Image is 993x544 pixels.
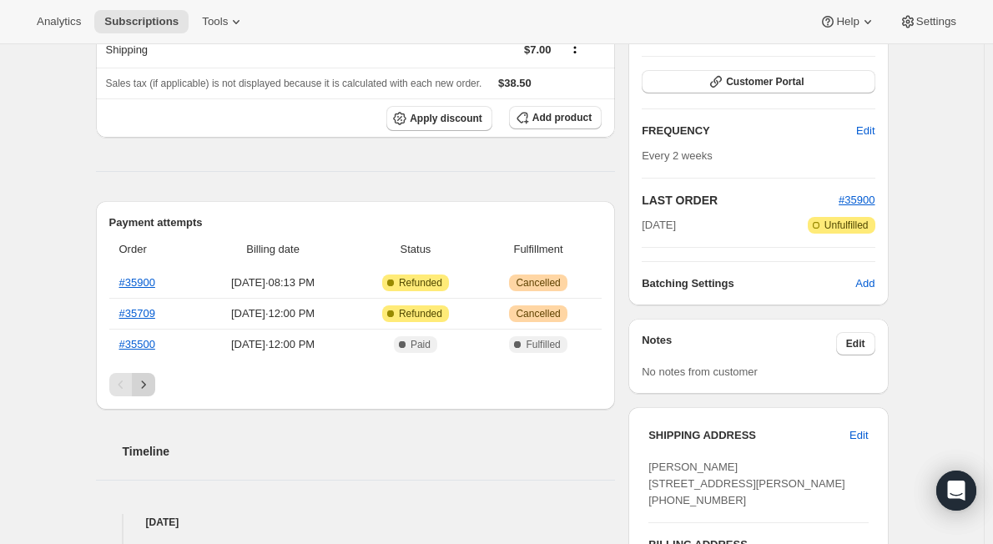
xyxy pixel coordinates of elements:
span: [DATE] · 12:00 PM [199,305,346,322]
span: Edit [846,337,865,350]
span: Edit [849,427,868,444]
a: #35900 [839,194,875,206]
span: Fulfilled [526,338,560,351]
span: [PERSON_NAME] [STREET_ADDRESS][PERSON_NAME] [PHONE_NUMBER] [648,461,845,506]
button: Analytics [27,10,91,33]
span: $7.00 [524,43,552,56]
button: Apply discount [386,106,492,131]
span: Settings [916,15,956,28]
span: Refunded [399,276,442,290]
span: Help [836,15,859,28]
button: Customer Portal [642,70,875,93]
button: #35900 [839,192,875,209]
span: Paid [411,338,431,351]
button: Add [845,270,885,297]
button: Subscriptions [94,10,189,33]
span: Billing date [199,241,346,258]
h2: FREQUENCY [642,123,856,139]
h3: SHIPPING ADDRESS [648,427,849,444]
h2: Payment attempts [109,214,602,231]
span: Cancelled [516,307,560,320]
span: Sales tax (if applicable) is not displayed because it is calculated with each new order. [106,78,482,89]
button: Shipping actions [562,38,588,57]
span: Every 2 weeks [642,149,713,162]
button: Tools [192,10,255,33]
span: Edit [856,123,875,139]
button: Next [132,373,155,396]
a: #35709 [119,307,155,320]
button: Edit [846,118,885,144]
span: [DATE] [642,217,676,234]
button: Help [809,10,885,33]
span: Add [855,275,875,292]
span: Status [356,241,475,258]
span: No notes from customer [642,365,758,378]
span: Tools [202,15,228,28]
span: Cancelled [516,276,560,290]
th: Shipping [96,31,315,68]
h3: Notes [642,332,836,355]
h6: Batching Settings [642,275,855,292]
button: Add product [509,106,602,129]
span: Fulfillment [485,241,592,258]
h2: LAST ORDER [642,192,839,209]
span: Refunded [399,307,442,320]
th: Order [109,231,195,268]
span: $38.50 [498,77,532,89]
span: Unfulfilled [824,219,869,232]
button: Edit [839,422,878,449]
button: Edit [836,332,875,355]
span: [DATE] · 08:13 PM [199,275,346,291]
span: Analytics [37,15,81,28]
span: Apply discount [410,112,482,125]
span: Customer Portal [726,75,804,88]
button: Settings [890,10,966,33]
span: Add product [532,111,592,124]
span: Subscriptions [104,15,179,28]
nav: Pagination [109,373,602,396]
div: Open Intercom Messenger [936,471,976,511]
a: #35900 [119,276,155,289]
h4: [DATE] [96,514,616,531]
span: [DATE] · 12:00 PM [199,336,346,353]
a: #35500 [119,338,155,350]
h2: Timeline [123,443,616,460]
